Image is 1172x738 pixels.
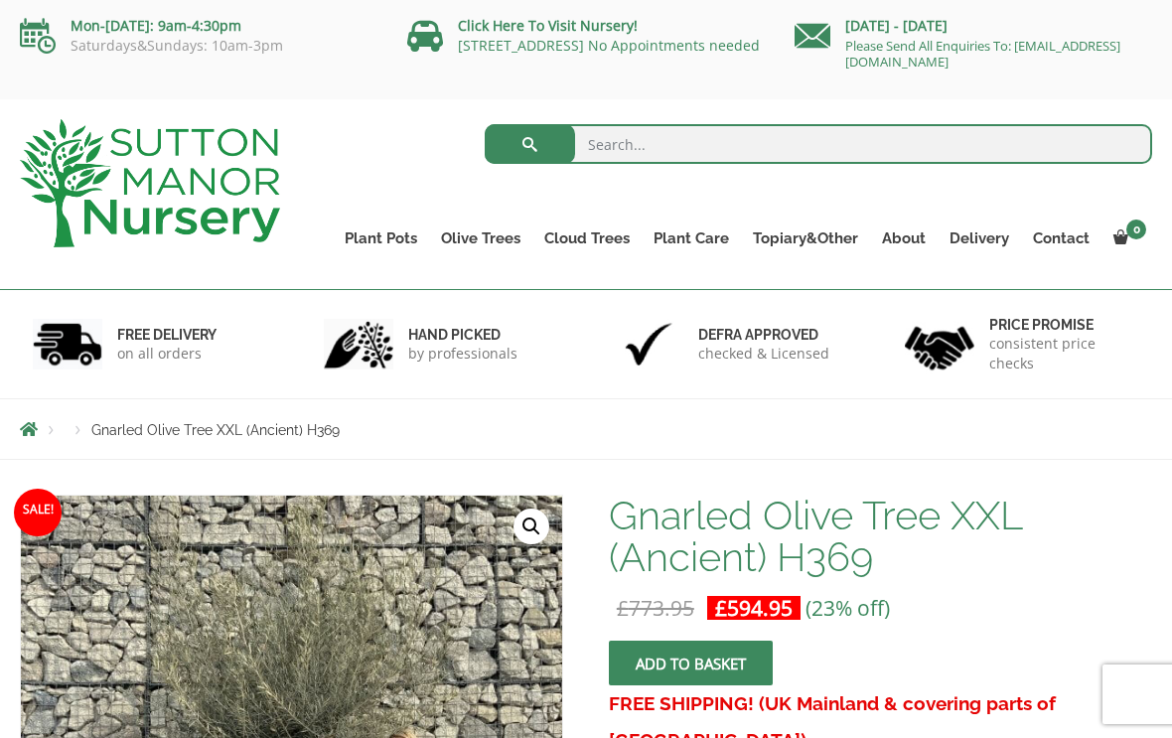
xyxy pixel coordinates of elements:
[513,509,549,544] a: View full-screen image gallery
[429,224,532,252] a: Olive Trees
[870,224,938,252] a: About
[795,14,1152,38] p: [DATE] - [DATE]
[20,421,1152,437] nav: Breadcrumbs
[532,224,642,252] a: Cloud Trees
[14,489,62,536] span: Sale!
[20,38,377,54] p: Saturdays&Sundays: 10am-3pm
[333,224,429,252] a: Plant Pots
[741,224,870,252] a: Topiary&Other
[609,641,773,685] button: Add to basket
[715,594,727,622] span: £
[324,319,393,369] img: 2.jpg
[617,594,629,622] span: £
[458,36,760,55] a: [STREET_ADDRESS] No Appointments needed
[91,422,340,438] span: Gnarled Olive Tree XXL (Ancient) H369
[905,314,974,374] img: 4.jpg
[806,594,890,622] span: (23% off)
[609,495,1152,578] h1: Gnarled Olive Tree XXL (Ancient) H369
[989,334,1140,373] p: consistent price checks
[845,37,1120,71] a: Please Send All Enquiries To: [EMAIL_ADDRESS][DOMAIN_NAME]
[20,119,280,247] img: logo
[642,224,741,252] a: Plant Care
[1126,220,1146,239] span: 0
[617,594,694,622] bdi: 773.95
[989,316,1140,334] h6: Price promise
[715,594,793,622] bdi: 594.95
[117,344,217,364] p: on all orders
[20,14,377,38] p: Mon-[DATE]: 9am-4:30pm
[117,326,217,344] h6: FREE DELIVERY
[408,344,517,364] p: by professionals
[458,16,638,35] a: Click Here To Visit Nursery!
[485,124,1153,164] input: Search...
[1101,224,1152,252] a: 0
[698,326,829,344] h6: Defra approved
[1021,224,1101,252] a: Contact
[408,326,517,344] h6: hand picked
[33,319,102,369] img: 1.jpg
[938,224,1021,252] a: Delivery
[614,319,683,369] img: 3.jpg
[698,344,829,364] p: checked & Licensed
